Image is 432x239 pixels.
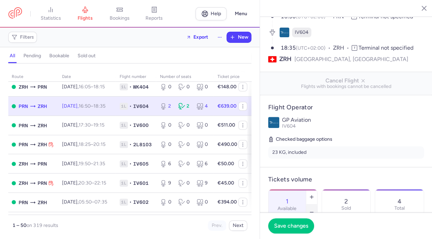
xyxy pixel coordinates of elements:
span: 2L8103 [133,141,152,148]
div: 0 [178,160,191,167]
span: Cancel Flight [265,78,427,84]
span: • [129,141,132,148]
span: WK404 [133,83,149,90]
h4: Tickets volume [268,176,424,183]
button: Prev. [208,220,226,231]
span: PRN [19,122,28,129]
span: PRN [38,179,47,187]
img: GP Aviation logo [268,117,279,128]
span: IV600 [133,122,149,129]
a: statistics [33,6,68,21]
div: 0 [197,122,209,129]
div: 0 [197,83,209,90]
h4: sold out [78,53,96,59]
strong: €490.00 [218,141,237,147]
strong: 1 – 50 [12,222,27,228]
time: 20:15 [93,141,106,147]
time: 16:05 [79,84,91,90]
span: [DATE], [62,180,106,186]
div: 6 [197,160,209,167]
th: number of seats [156,72,213,82]
span: Filters [20,34,34,40]
span: 1L [120,122,128,129]
time: 21:35 [93,161,105,167]
p: 2 [344,198,348,205]
span: [DATE], [62,141,106,147]
label: Available [278,206,297,211]
p: 4 [398,198,401,205]
span: Export [193,34,208,40]
button: Save changes [268,218,314,233]
button: New [227,32,251,42]
span: – [79,103,106,109]
span: IV604 [282,123,296,129]
span: Terminal not specified [359,44,413,51]
span: ZRH [38,122,47,129]
span: [DATE], [62,161,105,167]
span: ZRH [38,102,47,110]
span: • [129,180,132,187]
div: 0 [160,141,173,148]
span: PRN [19,199,28,206]
span: ZRH [279,55,292,63]
h4: bookable [49,53,69,59]
span: flights [78,15,93,21]
div: 2 [160,103,173,110]
time: 19:50 [79,161,91,167]
span: ZRH [333,44,352,52]
p: Total [394,206,405,211]
th: Flight number [115,72,156,82]
span: Save changes [274,223,308,229]
span: 1L [120,160,128,167]
span: PRN [19,141,28,148]
strong: €511.00 [218,122,235,128]
span: on 319 results [27,222,58,228]
span: – [79,199,107,205]
span: – [79,180,106,186]
span: IV601 [133,180,149,187]
figure: IV airline logo [280,28,289,37]
a: reports [137,6,171,21]
time: 18:25 [79,141,91,147]
a: flights [68,6,102,21]
div: 0 [160,199,173,206]
span: IV604 [295,29,309,36]
div: 2 [178,103,191,110]
div: 0 [178,199,191,206]
strong: €148.00 [218,84,237,90]
span: 1L [120,141,128,148]
div: 0 [197,199,209,206]
time: 20:30 [79,180,92,186]
button: Export [182,32,213,43]
span: 1L [120,83,128,90]
time: 19:15 [93,122,104,128]
div: 0 [160,83,173,90]
span: [GEOGRAPHIC_DATA], [GEOGRAPHIC_DATA] [294,55,408,63]
span: – [79,84,105,90]
strong: €639.00 [218,103,237,109]
span: IV605 [133,160,149,167]
span: Help [211,11,221,16]
p: GP Aviation [282,117,424,123]
span: (UTC+02:00) [296,45,325,51]
h5: Checked baggage options [268,135,424,143]
strong: €50.00 [218,161,234,167]
div: 9 [160,180,173,187]
span: IV604 [133,103,149,110]
th: Ticket price [213,72,244,82]
span: PRN [38,160,47,168]
th: route [8,72,58,82]
a: CitizenPlane red outlined logo [8,7,22,20]
span: [DATE], [62,122,104,128]
span: • [129,83,132,90]
h4: pending [23,53,41,59]
div: 9 [197,180,209,187]
a: bookings [102,6,137,21]
span: New [238,34,248,40]
span: 1L [120,199,128,206]
strong: €45.00 [218,180,234,186]
time: 18:35 [281,44,296,51]
th: date [58,72,115,82]
div: 0 [197,141,209,148]
span: IV602 [133,199,149,206]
